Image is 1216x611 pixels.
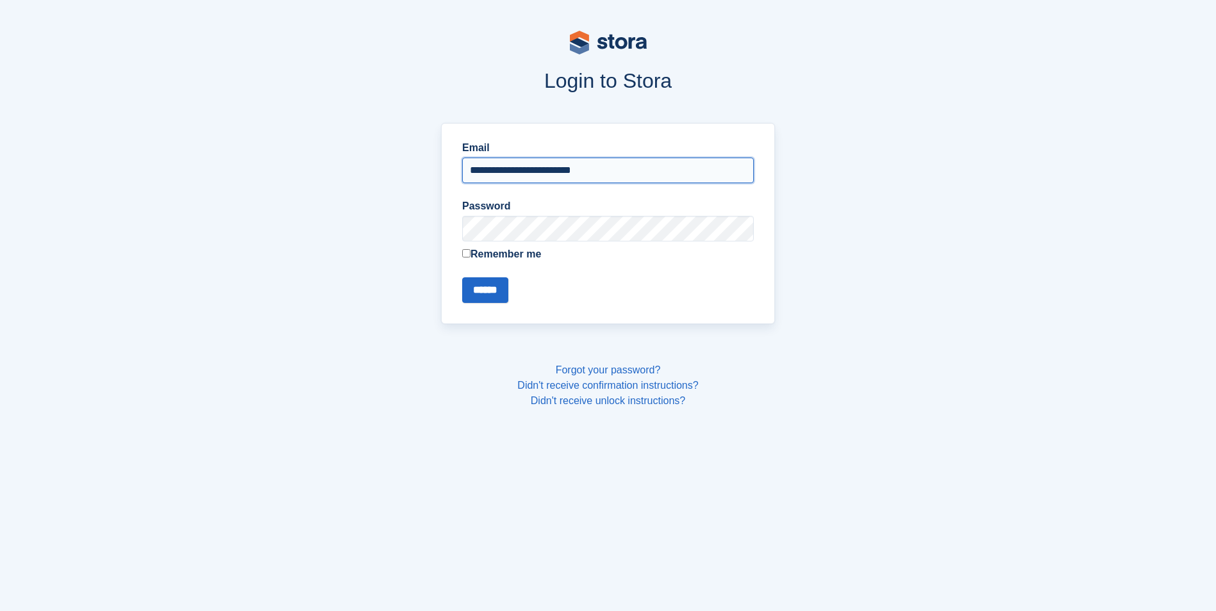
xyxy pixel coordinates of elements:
label: Email [462,140,754,156]
a: Didn't receive unlock instructions? [531,395,685,406]
label: Password [462,199,754,214]
input: Remember me [462,249,471,257]
img: stora-logo-53a41332b3708ae10de48c4981b4e9114cc0af31d8433b30ea865607fb682f29.svg [570,31,647,54]
label: Remember me [462,247,754,262]
a: Didn't receive confirmation instructions? [517,380,698,391]
a: Forgot your password? [556,364,661,375]
h1: Login to Stora [197,69,1020,92]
